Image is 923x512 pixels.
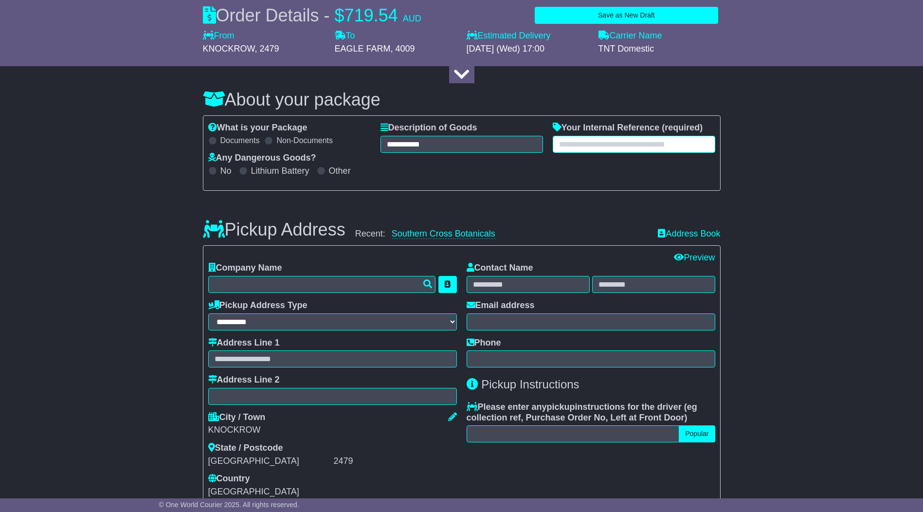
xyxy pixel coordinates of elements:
a: Preview [674,253,715,262]
div: [DATE] (Wed) 17:00 [467,44,589,55]
div: Order Details - [203,5,421,26]
label: Description of Goods [380,123,477,133]
a: Southern Cross Botanicals [392,229,495,239]
label: City / Town [208,412,266,423]
label: Pickup Address Type [208,300,308,311]
label: What is your Package [208,123,308,133]
span: , 2479 [255,44,279,54]
span: AUD [403,14,421,23]
label: Email address [467,300,535,311]
span: pickup [547,402,575,412]
label: To [335,31,355,41]
label: Documents [220,136,260,145]
div: [GEOGRAPHIC_DATA] [208,456,331,467]
label: Please enter any instructions for the driver ( ) [467,402,715,423]
label: Address Line 2 [208,375,280,385]
div: TNT Domestic [598,44,721,55]
label: Estimated Delivery [467,31,589,41]
label: Lithium Battery [251,166,309,177]
h3: About your package [203,90,721,110]
button: Save as New Draft [535,7,718,24]
label: Address Line 1 [208,338,280,348]
label: Other [329,166,351,177]
span: $ [335,5,344,25]
div: KNOCKROW [208,425,457,436]
span: KNOCKROW [203,44,255,54]
label: Company Name [208,263,282,274]
div: 2479 [334,456,457,467]
label: Country [208,474,250,484]
label: Phone [467,338,501,348]
a: Address Book [658,229,720,239]
h3: Pickup Address [203,220,345,239]
span: Pickup Instructions [481,378,579,391]
label: Any Dangerous Goods? [208,153,316,164]
span: [GEOGRAPHIC_DATA] [208,487,299,496]
label: State / Postcode [208,443,283,454]
label: Your Internal Reference (required) [553,123,703,133]
span: EAGLE FARM [335,44,391,54]
button: Popular [679,425,715,442]
label: No [220,166,232,177]
label: From [203,31,235,41]
span: eg collection ref, Purchase Order No, Left at Front Door [467,402,697,422]
span: 719.54 [344,5,398,25]
div: Recent: [355,229,649,239]
span: , 4009 [391,44,415,54]
label: Non-Documents [276,136,333,145]
label: Contact Name [467,263,533,274]
span: © One World Courier 2025. All rights reserved. [159,501,299,509]
label: Carrier Name [598,31,662,41]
